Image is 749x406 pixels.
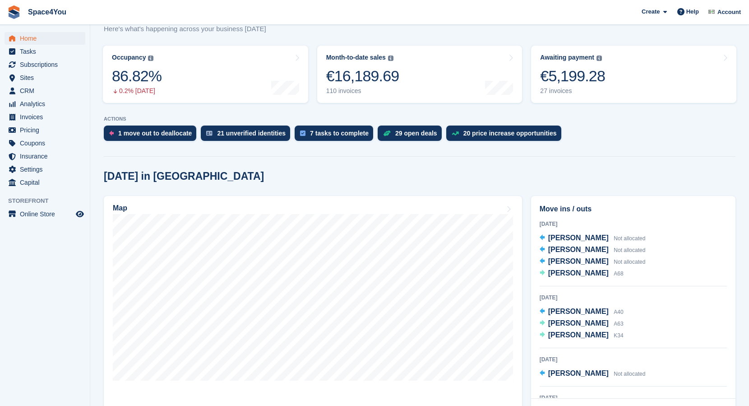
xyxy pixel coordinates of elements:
[540,294,727,302] div: [DATE]
[20,163,74,176] span: Settings
[540,233,646,244] a: [PERSON_NAME] Not allocated
[548,257,609,265] span: [PERSON_NAME]
[300,131,305,136] img: task-75834270c22a3079a89374b754ae025e5fb1db73e45f91037f5363f120a921f8.svg
[5,98,85,110] a: menu
[103,46,308,103] a: Occupancy 86.82% 0.2% [DATE]
[20,124,74,136] span: Pricing
[463,130,557,137] div: 20 price increase opportunities
[596,56,602,61] img: icon-info-grey-7440780725fd019a000dd9b08b2336e03edf1995a4989e88bcd33f0948082b44.svg
[112,87,162,95] div: 0.2% [DATE]
[548,331,609,339] span: [PERSON_NAME]
[540,220,727,228] div: [DATE]
[540,204,727,215] h2: Move ins / outs
[378,126,446,145] a: 29 open deals
[74,209,85,219] a: Preview store
[717,8,741,17] span: Account
[5,137,85,149] a: menu
[614,247,645,253] span: Not allocated
[614,332,623,339] span: K34
[452,131,459,135] img: price_increase_opportunities-93ffe204e8149a01c8c9dc8f82e8f89637d9d84a8eef4429ea346261dce0b2c0.svg
[5,58,85,71] a: menu
[540,268,624,280] a: [PERSON_NAME] A68
[614,259,645,265] span: Not allocated
[113,204,127,212] h2: Map
[5,71,85,84] a: menu
[388,56,393,61] img: icon-info-grey-7440780725fd019a000dd9b08b2336e03edf1995a4989e88bcd33f0948082b44.svg
[326,67,399,85] div: €16,189.69
[548,246,609,253] span: [PERSON_NAME]
[20,137,74,149] span: Coupons
[540,87,605,95] div: 27 invoices
[5,208,85,220] a: menu
[310,130,369,137] div: 7 tasks to complete
[118,130,192,137] div: 1 move out to deallocate
[5,150,85,163] a: menu
[326,54,386,61] div: Month-to-date sales
[104,116,735,122] p: ACTIONS
[206,131,213,136] img: verify_identity-adf6edd0f0f0b5bbfe63781bf79b02c33cf7c696d77639b501bdc392416b5a36.svg
[5,32,85,45] a: menu
[548,269,609,277] span: [PERSON_NAME]
[686,7,699,16] span: Help
[446,126,566,145] a: 20 price increase opportunities
[540,318,624,330] a: [PERSON_NAME] A63
[540,355,727,364] div: [DATE]
[20,98,74,110] span: Analytics
[217,130,286,137] div: 21 unverified identities
[317,46,522,103] a: Month-to-date sales €16,189.69 110 invoices
[104,126,201,145] a: 1 move out to deallocate
[295,126,378,145] a: 7 tasks to complete
[614,321,623,327] span: A63
[5,111,85,123] a: menu
[642,7,660,16] span: Create
[20,176,74,189] span: Capital
[548,234,609,242] span: [PERSON_NAME]
[201,126,295,145] a: 21 unverified identities
[20,71,74,84] span: Sites
[5,124,85,136] a: menu
[540,306,624,318] a: [PERSON_NAME] A40
[20,58,74,71] span: Subscriptions
[540,67,605,85] div: €5,199.28
[112,67,162,85] div: 86.82%
[614,271,623,277] span: A68
[614,309,623,315] span: A40
[540,54,594,61] div: Awaiting payment
[5,176,85,189] a: menu
[383,130,391,136] img: deal-1b604bf984904fb50ccaf53a9ad4b4a5d6e5aea283cecdc64d6e3604feb123c2.svg
[24,5,70,19] a: Space4You
[20,32,74,45] span: Home
[540,256,646,268] a: [PERSON_NAME] Not allocated
[614,235,645,242] span: Not allocated
[548,308,609,315] span: [PERSON_NAME]
[540,244,646,256] a: [PERSON_NAME] Not allocated
[20,150,74,163] span: Insurance
[112,54,146,61] div: Occupancy
[548,319,609,327] span: [PERSON_NAME]
[707,7,716,16] img: Finn-Kristof Kausch
[614,371,645,377] span: Not allocated
[20,111,74,123] span: Invoices
[20,208,74,220] span: Online Store
[109,131,114,136] img: move_outs_to_deallocate_icon-f764333ba52eb49d3ac5e1228854f67142a1ed5810a6f6cc68b1a99e826820c5.svg
[20,84,74,97] span: CRM
[104,24,273,34] p: Here's what's happening across your business [DATE]
[540,394,727,402] div: [DATE]
[548,369,609,377] span: [PERSON_NAME]
[5,45,85,58] a: menu
[395,130,437,137] div: 29 open deals
[148,56,153,61] img: icon-info-grey-7440780725fd019a000dd9b08b2336e03edf1995a4989e88bcd33f0948082b44.svg
[5,163,85,176] a: menu
[540,330,624,341] a: [PERSON_NAME] K34
[531,46,736,103] a: Awaiting payment €5,199.28 27 invoices
[540,368,646,380] a: [PERSON_NAME] Not allocated
[104,170,264,182] h2: [DATE] in [GEOGRAPHIC_DATA]
[5,84,85,97] a: menu
[7,5,21,19] img: stora-icon-8386f47178a22dfd0bd8f6a31ec36ba5ce8667c1dd55bd0f319d3a0aa187defe.svg
[8,196,90,205] span: Storefront
[326,87,399,95] div: 110 invoices
[20,45,74,58] span: Tasks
